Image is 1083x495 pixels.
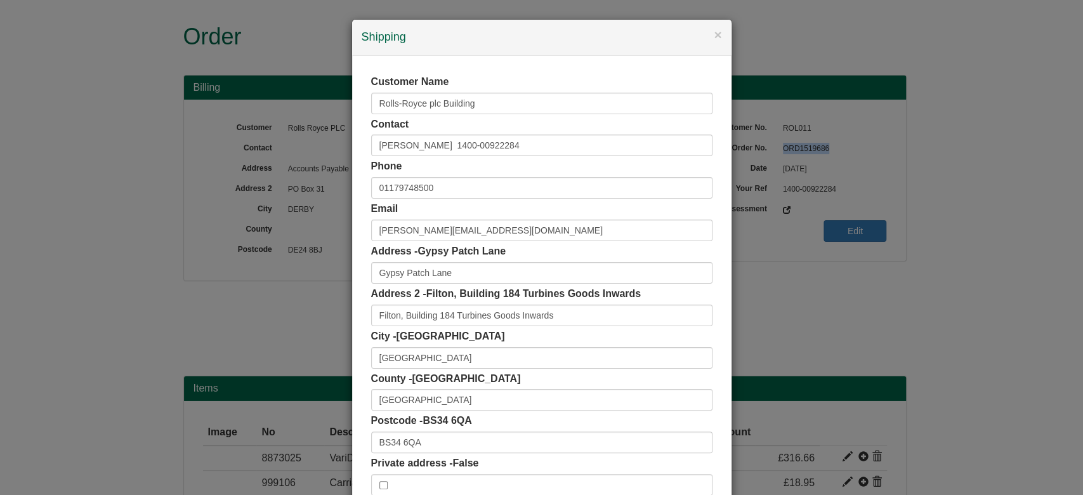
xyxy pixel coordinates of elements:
[371,414,472,428] label: Postcode -
[362,29,722,46] h4: Shipping
[371,159,402,174] label: Phone
[452,458,478,468] span: False
[412,373,520,384] span: [GEOGRAPHIC_DATA]
[397,331,505,341] span: [GEOGRAPHIC_DATA]
[423,415,471,426] span: BS34 6QA
[371,372,521,386] label: County -
[417,246,506,256] span: Gypsy Patch Lane
[371,329,505,344] label: City -
[371,456,479,471] label: Private address -
[371,117,409,132] label: Contact
[371,287,641,301] label: Address 2 -
[371,75,449,89] label: Customer Name
[426,288,641,299] span: Filton, Building 184 Turbines Goods Inwards
[371,244,506,259] label: Address -
[371,202,398,216] label: Email
[714,28,721,41] button: ×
